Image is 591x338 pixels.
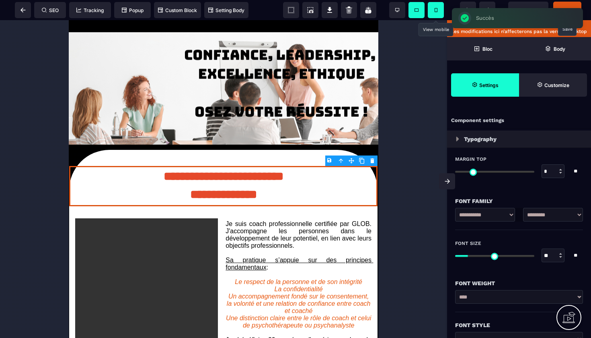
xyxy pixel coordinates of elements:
span: Publier [559,7,575,13]
span: Custom Block [158,7,197,13]
span: SEO [42,7,59,13]
img: loading [456,137,459,141]
span: Margin Top [455,156,486,162]
strong: Body [554,46,565,52]
span: Preview [508,2,548,18]
span: Previsualiser [513,7,543,13]
p: Les modifications ici n’affecterons pas la version desktop [451,29,587,34]
i: Une distinction claire entre le rôle de coach et celui de psychothérapeute ou psychanalyste [157,294,304,309]
span: Setting Body [208,7,244,13]
strong: Settings [479,82,499,88]
u: Sa pratique s’appuie sur des principes fondamentaux [157,236,304,251]
span: Settings [451,73,519,97]
span: Font Size [455,240,481,247]
span: Open Layer Manager [519,37,591,60]
span: Tracking [76,7,104,13]
div: Font Weight [455,278,583,288]
i: Un accompagnement fondé sur le consentement, la volonté et une relation de confiance entre coach ... [158,273,304,294]
span: Screenshot [302,2,318,18]
p: Typography [464,134,497,144]
i: La confidentialité [206,265,254,272]
span: Popup [122,7,144,13]
strong: Bloc [482,46,492,52]
span: View components [283,2,299,18]
div: Font Style [455,320,583,330]
span: Open Style Manager [519,73,587,97]
strong: Customize [544,82,569,88]
i: Le respect de la personne et de son intégrité [166,258,293,265]
div: Component settings [447,113,591,129]
span: Open Blocks [447,37,519,60]
div: Font Family [455,196,583,206]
